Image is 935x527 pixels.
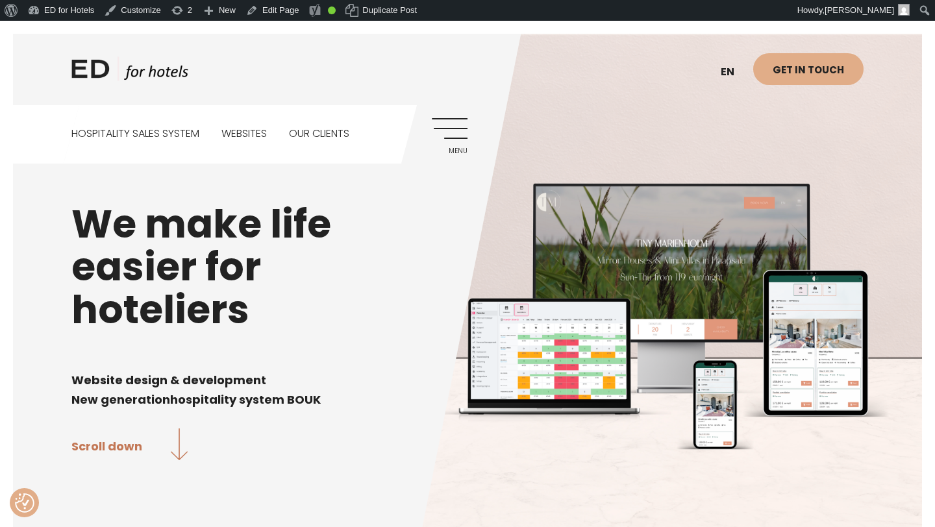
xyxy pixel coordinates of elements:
span: [PERSON_NAME] [825,5,894,15]
span: hospitality system BOUK [170,391,321,408]
span: Menu [432,147,467,155]
a: Our clients [289,105,349,163]
div: Good [328,6,336,14]
span: Website design & development New generation [71,372,266,408]
h1: We make life easier for hoteliers [71,202,864,331]
a: Websites [221,105,267,163]
a: en [714,56,753,88]
div: Page 1 [71,350,864,409]
img: Revisit consent button [15,493,34,513]
a: Get in touch [753,53,864,85]
a: Hospitality sales system [71,105,199,163]
a: Menu [432,118,467,154]
a: Scroll down [71,428,188,463]
button: Consent Preferences [15,493,34,513]
a: ED HOTELS [71,56,188,89]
